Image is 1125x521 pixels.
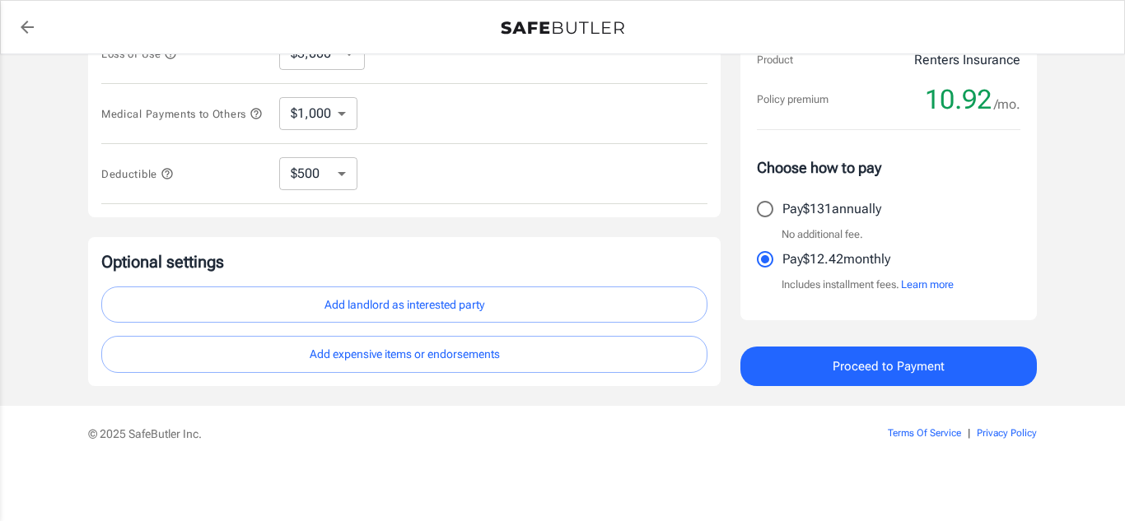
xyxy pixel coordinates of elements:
[88,426,795,442] p: © 2025 SafeButler Inc.
[888,427,961,439] a: Terms Of Service
[757,91,829,108] p: Policy premium
[501,21,624,35] img: Back to quotes
[101,168,174,180] span: Deductible
[782,199,881,219] p: Pay $131 annually
[757,156,1020,179] p: Choose how to pay
[782,277,954,293] p: Includes installment fees.
[101,108,263,120] span: Medical Payments to Others
[901,277,954,293] button: Learn more
[977,427,1037,439] a: Privacy Policy
[101,104,263,123] button: Medical Payments to Others
[101,250,707,273] p: Optional settings
[757,52,793,68] p: Product
[101,336,707,373] button: Add expensive items or endorsements
[914,50,1020,70] p: Renters Insurance
[782,249,890,269] p: Pay $12.42 monthly
[740,347,1037,386] button: Proceed to Payment
[968,427,970,439] span: |
[782,226,863,243] p: No additional fee.
[101,286,707,323] button: Add landlord as interested party
[11,11,44,44] a: back to quotes
[994,93,1020,116] span: /mo.
[925,83,992,116] span: 10.92
[833,356,945,377] span: Proceed to Payment
[101,164,174,184] button: Deductible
